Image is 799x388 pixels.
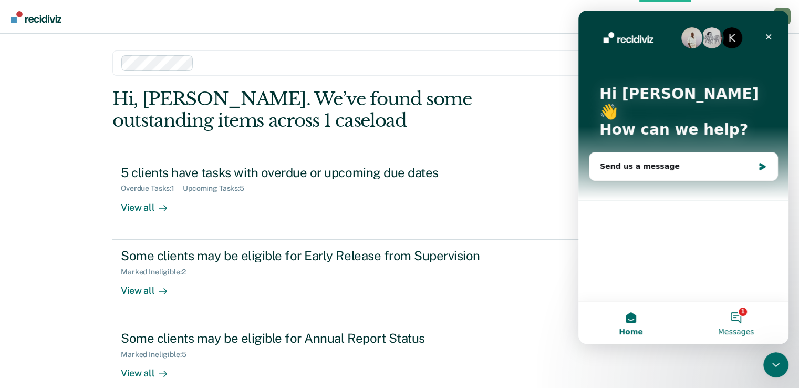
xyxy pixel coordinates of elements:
div: J S [774,8,791,25]
div: Marked Ineligible : 5 [121,350,194,359]
div: 5 clients have tasks with overdue or upcoming due dates [121,165,490,180]
div: Hi, [PERSON_NAME]. We’ve found some outstanding items across 1 caseload [112,88,572,131]
div: Upcoming Tasks : 5 [183,184,253,193]
iframe: Intercom live chat [763,352,788,377]
div: Overdue Tasks : 1 [121,184,183,193]
div: Some clients may be eligible for Annual Report Status [121,331,490,346]
a: Some clients may be eligible for Early Release from SupervisionMarked Ineligible:2View all [112,239,687,322]
div: View all [121,359,180,380]
div: View all [121,276,180,297]
div: View all [121,193,180,213]
a: 5 clients have tasks with overdue or upcoming due datesOverdue Tasks:1Upcoming Tasks:5View all [112,157,687,239]
iframe: Intercom live chat [578,11,788,344]
img: Recidiviz [11,11,61,23]
button: Profile dropdown button [774,8,791,25]
div: Marked Ineligible : 2 [121,268,194,277]
div: Some clients may be eligible for Early Release from Supervision [121,248,490,263]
